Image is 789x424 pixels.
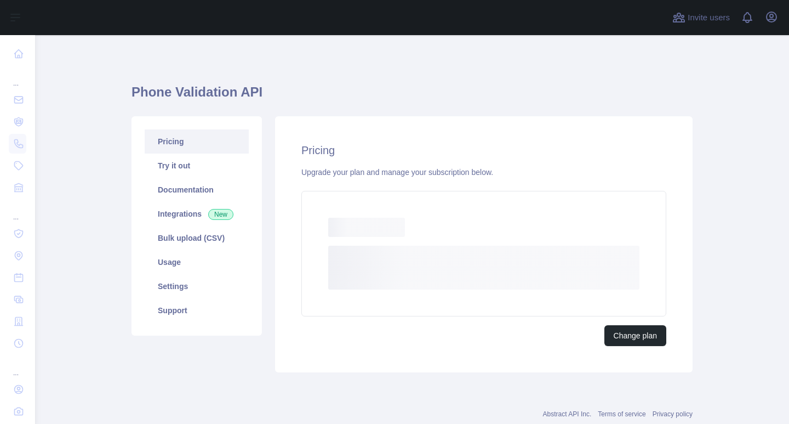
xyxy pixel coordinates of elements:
span: New [208,209,233,220]
div: ... [9,355,26,377]
button: Change plan [604,325,666,346]
a: Integrations New [145,202,249,226]
h1: Phone Validation API [131,83,693,110]
a: Bulk upload (CSV) [145,226,249,250]
a: Privacy policy [653,410,693,418]
h2: Pricing [301,143,666,158]
button: Invite users [670,9,732,26]
a: Usage [145,250,249,274]
a: Support [145,298,249,323]
a: Settings [145,274,249,298]
div: ... [9,200,26,222]
a: Pricing [145,129,249,154]
a: Try it out [145,154,249,178]
a: Abstract API Inc. [543,410,592,418]
div: Upgrade your plan and manage your subscription below. [301,167,666,178]
a: Documentation [145,178,249,202]
div: ... [9,66,26,88]
a: Terms of service [598,410,645,418]
span: Invite users [688,12,730,24]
